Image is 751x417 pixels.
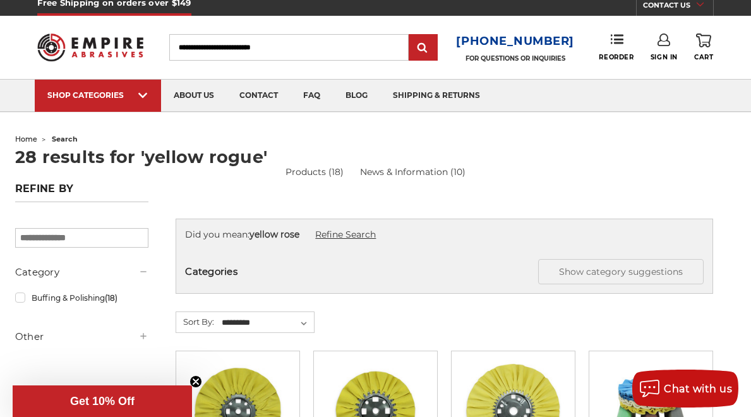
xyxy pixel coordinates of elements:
[13,385,192,417] div: Get 10% OffClose teaser
[105,293,117,303] span: (18)
[360,166,466,179] a: News & Information (10)
[15,329,148,344] h5: Other
[227,80,291,112] a: contact
[185,228,704,241] div: Did you mean:
[15,265,148,280] h5: Category
[185,259,704,284] h5: Categories
[599,53,634,61] span: Reorder
[189,375,202,388] button: Close teaser
[333,80,380,112] a: blog
[37,27,143,68] img: Empire Abrasives
[538,259,704,284] button: Show category suggestions
[15,135,37,143] a: home
[176,312,214,331] label: Sort By:
[15,183,148,202] h5: Refine by
[651,53,678,61] span: Sign In
[664,383,732,395] span: Chat with us
[694,33,713,61] a: Cart
[70,395,135,408] span: Get 10% Off
[285,166,344,178] a: Products (18)
[220,313,314,332] select: Sort By:
[599,33,634,61] a: Reorder
[47,90,148,100] div: SHOP CATEGORIES
[291,80,333,112] a: faq
[694,53,713,61] span: Cart
[315,229,376,240] a: Refine Search
[380,80,493,112] a: shipping & returns
[161,80,227,112] a: about us
[249,229,299,240] strong: yellow rose
[456,32,574,51] a: [PHONE_NUMBER]
[15,148,736,166] h1: 28 results for 'yellow rogue'
[632,370,738,408] button: Chat with us
[15,287,148,309] a: Buffing & Polishing
[456,54,574,63] p: FOR QUESTIONS OR INQUIRIES
[411,35,436,61] input: Submit
[52,135,78,143] span: search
